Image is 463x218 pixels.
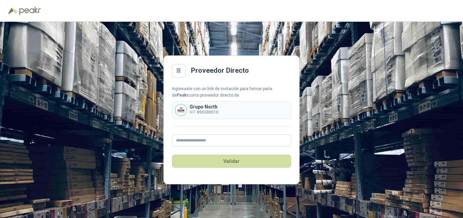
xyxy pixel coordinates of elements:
p: Grupo North [190,104,218,109]
img: Peakr [19,7,41,15]
p: NIT [190,109,218,116]
button: Validar [172,155,291,168]
b: Peakr [177,93,188,98]
b: 890300510 [197,110,218,115]
img: Logo [8,7,18,14]
h2: Proveedor Directo [191,65,249,76]
div: Ingresaste con un link de invitación para formar parte de como proveedor directo de: [172,86,291,99]
img: Company Logo [175,104,187,116]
